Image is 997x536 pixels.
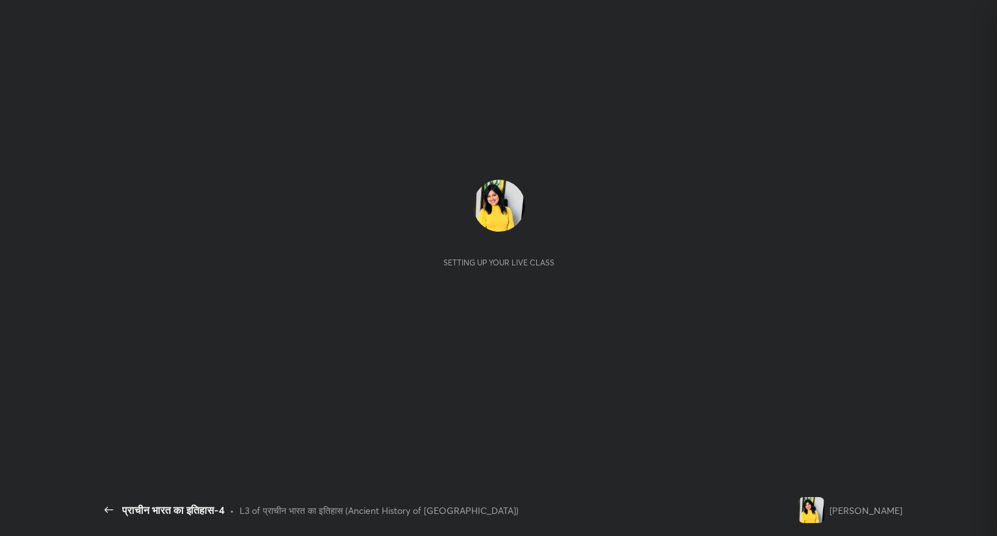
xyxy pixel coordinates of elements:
div: Setting up your live class [443,258,554,267]
div: प्राचीन भारत का इतिहास-4 [122,502,225,518]
img: b7ff81f82511446cb470fc7d5bf18fca.jpg [473,180,525,232]
img: b7ff81f82511446cb470fc7d5bf18fca.jpg [798,497,824,523]
div: L3 of प्राचीन भारत का इतिहास (Ancient History of [GEOGRAPHIC_DATA]) [240,504,519,517]
div: • [230,504,234,517]
div: [PERSON_NAME] [830,504,902,517]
